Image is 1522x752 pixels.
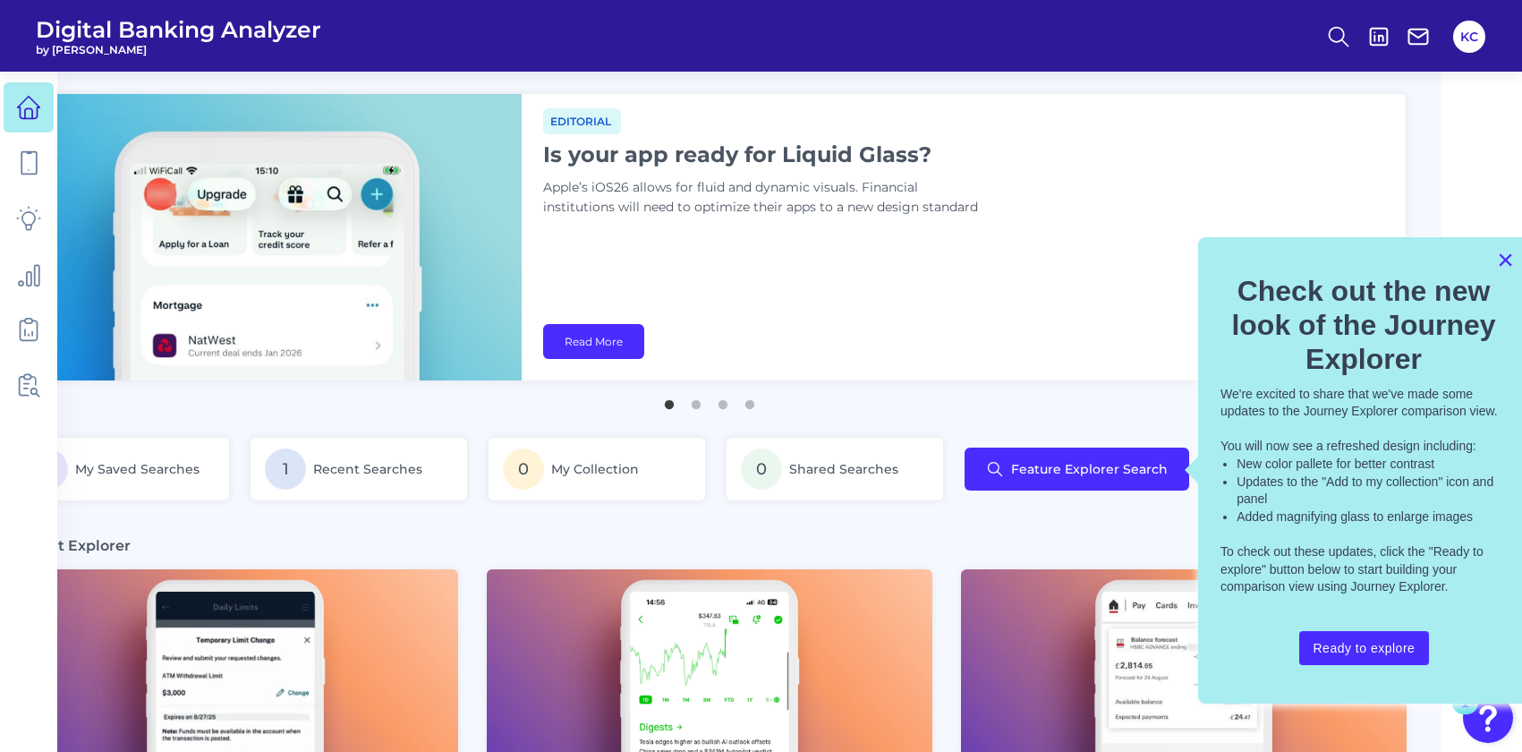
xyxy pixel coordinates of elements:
li: New color pallete for better contrast [1237,456,1507,474]
a: Read More [543,324,644,359]
li: Updates to the "Add to my collection" icon and panel [1237,474,1507,508]
div: 1 [1461,703,1469,726]
span: 0 [741,449,782,490]
span: Recent Searches [313,461,422,477]
span: Digital Banking Analyzer [36,16,321,43]
span: Editorial [543,108,621,134]
span: Feature Explorer Search [1011,462,1168,476]
p: You will now see a refreshed design including: [1220,438,1507,456]
span: My Saved Searches [75,461,200,477]
li: Added magnifying glass to enlarge images [1237,508,1507,526]
p: We're excited to share that we've made some updates to the Journey Explorer comparison view. [1220,386,1507,421]
button: Ready to explore [1299,631,1430,665]
span: 1 [265,449,306,490]
button: 3 [714,391,732,409]
h1: Is your app ready for Liquid Glass? [543,141,991,167]
p: To check out these updates, click the "Ready to explore" button below to start building your comp... [1220,543,1507,596]
span: 0 [503,449,544,490]
h2: Check out the new look of the Journey Explorer [1220,274,1507,377]
button: Open Resource Center, 1 new notification [1463,693,1513,743]
p: Apple’s iOS26 allows for fluid and dynamic visuals. Financial institutions will need to optimize ... [543,178,991,218]
button: 1 [660,391,678,409]
span: Shared Searches [789,461,898,477]
h3: Insight Explorer [13,536,131,555]
span: by [PERSON_NAME] [36,43,321,56]
button: 4 [741,391,759,409]
button: Close [1497,245,1514,274]
button: KC [1453,21,1485,53]
span: My Collection [551,461,639,477]
img: bannerImg [13,94,522,380]
button: 2 [687,391,705,409]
